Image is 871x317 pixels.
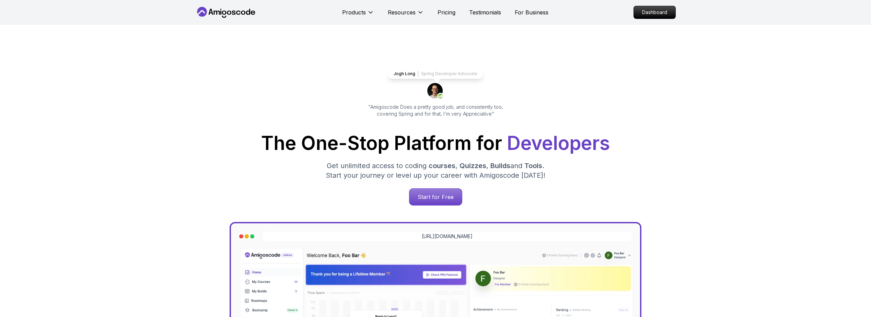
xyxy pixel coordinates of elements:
p: "Amigoscode Does a pretty good job, and consistently too, covering Spring and for that, I'm very ... [359,104,512,117]
p: Get unlimited access to coding , , and . Start your journey or level up your career with Amigosco... [320,161,551,180]
a: For Business [515,8,548,16]
p: Resources [388,8,416,16]
p: Start for Free [409,189,462,205]
span: Builds [490,162,510,170]
a: Pricing [438,8,455,16]
p: Products [342,8,366,16]
p: Jogh Long [394,71,415,77]
button: Resources [388,8,424,22]
a: Dashboard [634,6,676,19]
a: Start for Free [409,188,462,206]
span: Developers [507,132,610,154]
a: [URL][DOMAIN_NAME] [422,233,473,240]
button: Products [342,8,374,22]
h1: The One-Stop Platform for [201,134,670,153]
span: courses [429,162,455,170]
span: Tools [524,162,542,170]
a: Testimonials [469,8,501,16]
span: Quizzes [460,162,486,170]
p: Dashboard [634,6,675,19]
p: Spring Developer Advocate [421,71,477,77]
img: josh long [427,83,444,99]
